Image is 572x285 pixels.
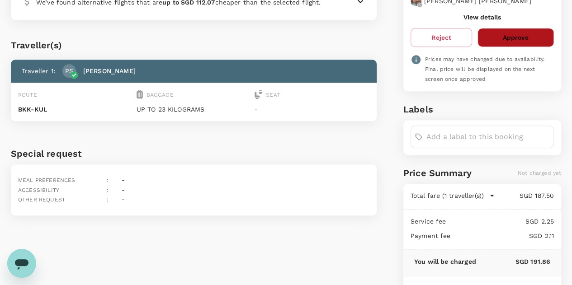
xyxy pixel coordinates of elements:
span: Route [18,92,37,98]
span: Meal preferences [18,177,75,183]
div: - [118,172,125,185]
h6: Labels [403,102,561,117]
p: [PERSON_NAME] [83,66,136,75]
button: View details [463,14,501,21]
p: Total fare (1 traveller(s)) [411,191,484,200]
span: Not charged yet [518,170,561,176]
p: SGD 191.86 [476,257,550,266]
p: - [255,105,369,114]
p: Payment fee [411,231,451,240]
span: : [107,196,109,203]
button: Reject [411,28,472,47]
div: Traveller(s) [11,38,377,52]
span: Seat [266,92,280,98]
p: You will be charged [414,257,476,266]
div: - [118,182,125,195]
span: Baggage [147,92,174,98]
p: BKK - KUL [18,105,133,114]
p: SGD 2.25 [446,217,554,226]
img: seat-icon [255,90,262,99]
p: Traveller 1 : [22,66,55,75]
iframe: Button to launch messaging window [7,249,36,278]
span: Other request [18,196,65,203]
p: UP TO 23 KILOGRAMS [137,105,251,114]
p: Service fee [411,217,446,226]
p: SGD 187.50 [495,191,554,200]
div: - [118,191,125,205]
h6: Special request [11,146,377,161]
span: Accessibility [18,187,59,193]
span: : [107,187,109,193]
p: PS [65,66,73,75]
button: Total fare (1 traveller(s)) [411,191,495,200]
p: SGD 2.11 [450,231,554,240]
h6: Price Summary [403,166,472,180]
input: Add a label to this booking [426,130,550,144]
button: Approve [477,28,554,47]
span: Prices may have changed due to availability. Final price will be displayed on the next screen onc... [425,56,545,82]
span: : [107,177,109,183]
img: baggage-icon [137,90,143,99]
